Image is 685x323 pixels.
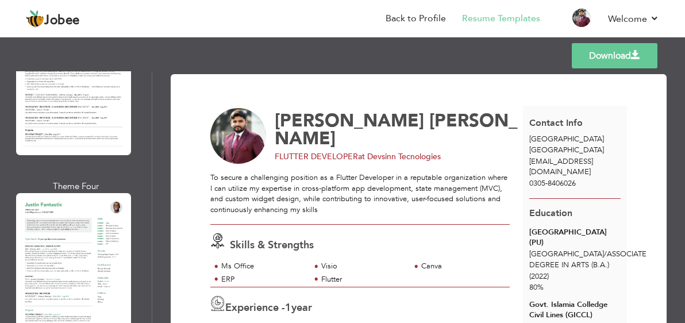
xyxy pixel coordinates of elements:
[358,151,441,162] span: at Devsinn Tecnologies
[221,261,303,272] div: Ms Office
[230,238,314,252] span: Skills & Strengths
[529,271,549,282] span: (2022)
[285,301,291,315] span: 1
[221,274,303,285] div: ERP
[529,145,604,155] span: [GEOGRAPHIC_DATA]
[608,12,659,26] a: Welcome
[386,12,446,25] a: Back to Profile
[275,151,358,162] span: FLUTTER DEVELOPER
[18,180,133,193] div: Theme Four
[44,14,80,27] span: Jobee
[572,9,591,27] img: Profile Img
[26,10,80,28] a: Jobee
[275,109,518,151] span: [PERSON_NAME]
[321,274,403,285] div: Flutter
[529,117,583,129] span: Contact Info
[529,178,576,189] span: 0305-8406026
[26,10,44,28] img: jobee.io
[529,299,621,321] div: Govt. Islamia Colledge Civil Lines (GICCL)
[321,261,403,272] div: Visio
[529,282,544,293] span: 80%
[529,134,604,144] span: [GEOGRAPHIC_DATA]
[225,301,285,315] span: Experience -
[572,43,657,68] a: Download
[210,108,267,164] img: No image
[421,261,503,272] div: Canva
[462,12,540,25] a: Resume Templates
[529,227,621,248] div: [GEOGRAPHIC_DATA] (PU)
[285,301,312,316] label: year
[275,109,424,133] span: [PERSON_NAME]
[529,156,593,178] span: [EMAIL_ADDRESS][DOMAIN_NAME]
[529,207,572,220] span: Education
[210,172,510,215] div: To secure a challenging position as a Flutter Developer in a reputable organization where I can u...
[529,249,646,270] span: [GEOGRAPHIC_DATA] ASSOCIATE DEGREE IN ARTS (B.A.)
[604,249,607,259] span: /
